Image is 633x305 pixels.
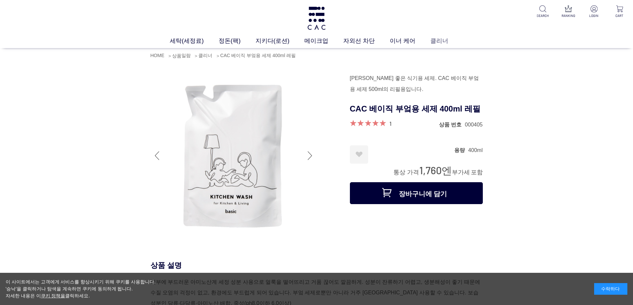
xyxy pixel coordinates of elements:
[151,261,182,269] font: 상품 설명
[256,38,289,44] font: 지키다(로션)
[562,14,575,18] font: RANKING
[393,169,419,176] font: 통상 가격
[589,14,598,18] font: LOGIN
[611,5,628,18] a: CART
[6,286,133,291] font: '승낙'을 클릭하거나 탐색을 계속하면 쿠키에 동의하게 됩니다.
[535,5,551,18] a: SEARCH
[419,164,452,176] font: 1,760엔
[256,37,304,45] a: 지키다(로션)
[6,279,156,284] font: 이 사이트에서는 고객에게 서비스를 향상시키기 위해 쿠키를 사용합니다.
[430,37,463,45] a: 클리너
[198,53,212,58] a: 클리너
[170,37,219,45] a: 세탁(세정료)
[151,53,164,58] a: HOME
[350,75,479,92] font: [PERSON_NAME] 좋은 식기용 세제. CAC 베이직 부엌용 세제 500ml의 리필용입니다.
[41,293,65,298] a: 쿠키 정책을
[399,190,447,197] font: 장바구니에 담기
[194,53,198,58] font: ＞
[468,147,483,153] font: 400ml
[615,14,623,18] font: CART
[306,7,327,30] img: logo
[220,53,296,58] a: CAC 베이직 부엌용 세제 400ml 레필
[601,286,620,291] font: 수락하다
[390,38,415,44] font: 이너 케어
[430,38,448,44] font: 클리너
[454,147,465,153] font: 용량
[452,169,470,176] font: 부가세
[350,145,368,164] a: 즐겨찾기 등록
[65,293,90,298] font: 클릭하세요.
[219,37,256,45] a: 정돈(팩)
[350,182,483,204] button: 장바구니에 담기
[350,104,480,113] font: CAC 베이직 부엌용 세제 400ml 레필
[390,37,430,45] a: 이너 케어
[389,120,391,127] a: 1
[560,5,577,18] a: RANKING
[181,53,191,58] a: 일람
[304,37,343,45] a: 메이크업
[219,38,241,44] font: 정돈(팩)
[304,38,328,44] font: 메이크업
[151,73,317,239] img: CAC 베이직 부엌용 세제 400ml 레필
[170,38,204,44] font: 세탁(세정료)
[586,5,602,18] a: LOGIN
[343,38,375,44] font: 자외선 차단
[471,169,483,176] font: 포함
[167,53,181,58] font: ＞상품
[350,147,383,152] font: 즐겨찾기 등록
[465,122,482,127] font: 000405
[537,14,549,18] font: SEARCH
[439,122,462,127] font: 상품 번호
[343,37,390,45] a: 자외선 차단
[6,293,41,298] font: 자세한 내용은 이
[216,53,220,58] font: ＞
